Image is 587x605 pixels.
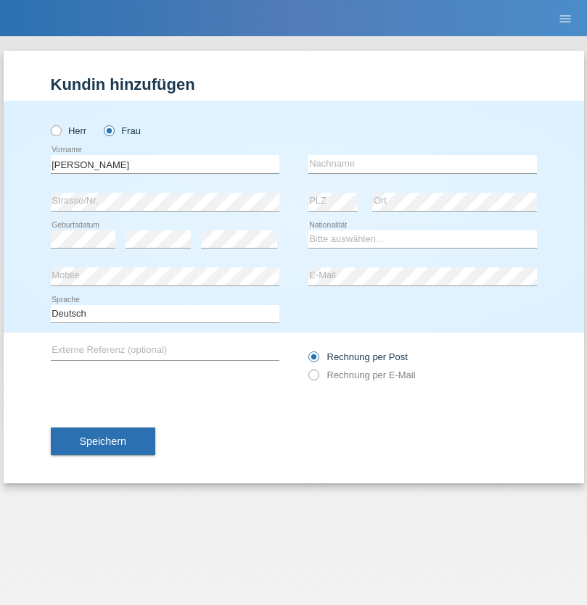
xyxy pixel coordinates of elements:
[51,125,87,136] label: Herr
[558,12,572,26] i: menu
[51,427,155,455] button: Speichern
[308,370,318,388] input: Rechnung per E-Mail
[308,370,416,380] label: Rechnung per E-Mail
[51,125,60,135] input: Herr
[51,75,537,93] h1: Kundin hinzufügen
[308,351,408,362] label: Rechnung per Post
[104,125,113,135] input: Frau
[104,125,141,136] label: Frau
[80,435,126,447] span: Speichern
[551,14,580,22] a: menu
[308,351,318,370] input: Rechnung per Post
